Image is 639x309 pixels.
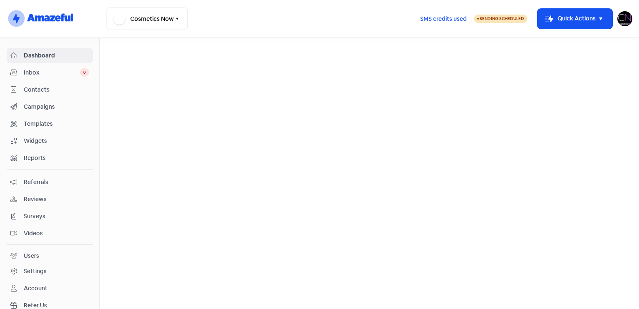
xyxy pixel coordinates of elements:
a: Sending Scheduled [474,14,528,24]
span: Widgets [24,137,89,145]
a: Contacts [7,82,93,97]
span: Surveys [24,212,89,221]
a: Referrals [7,174,93,190]
a: Widgets [7,133,93,149]
a: Surveys [7,209,93,224]
span: Dashboard [24,51,89,60]
span: Contacts [24,85,89,94]
a: Reports [7,150,93,166]
button: Quick Actions [537,9,612,29]
span: Templates [24,120,89,128]
img: User [617,11,632,26]
a: SMS credits used [413,14,474,22]
a: Users [7,248,93,264]
button: Cosmetics Now [106,7,188,30]
span: Videos [24,229,89,238]
a: Campaigns [7,99,93,115]
span: Referrals [24,178,89,187]
a: Videos [7,226,93,241]
span: SMS credits used [420,15,467,23]
span: Inbox [24,68,80,77]
span: 0 [80,68,89,77]
div: Users [24,252,39,260]
a: Templates [7,116,93,132]
span: Sending Scheduled [480,16,524,21]
div: Settings [24,267,47,276]
a: Account [7,281,93,296]
div: Account [24,284,47,293]
a: Settings [7,264,93,279]
a: Inbox 0 [7,65,93,80]
a: Reviews [7,192,93,207]
span: Campaigns [24,102,89,111]
a: Dashboard [7,48,93,63]
span: Reports [24,154,89,162]
span: Reviews [24,195,89,204]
